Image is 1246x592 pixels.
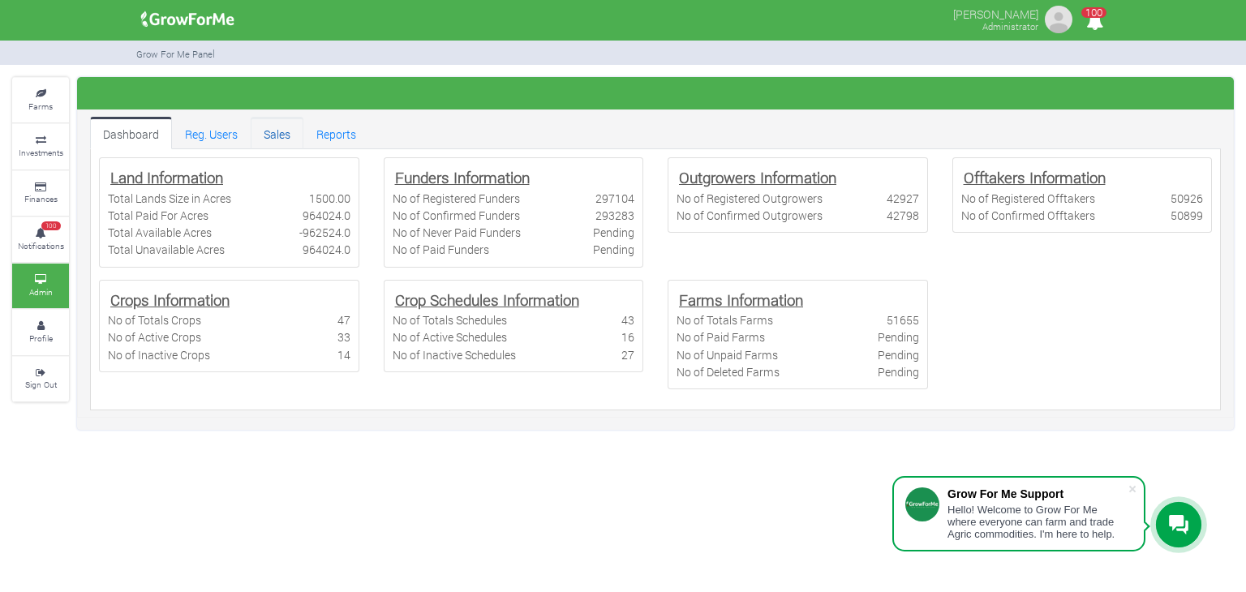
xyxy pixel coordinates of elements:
small: Notifications [18,240,64,251]
small: Finances [24,193,58,204]
img: growforme image [135,3,240,36]
b: Funders Information [395,167,530,187]
span: 100 [1081,7,1106,18]
div: No of Confirmed Outgrowers [677,207,823,224]
div: No of Inactive Schedules [393,346,516,363]
div: Total Available Acres [108,224,212,241]
a: Admin [12,264,69,308]
div: Pending [593,241,634,258]
div: Total Unavailable Acres [108,241,225,258]
small: Farms [28,101,53,112]
div: 42798 [887,207,919,224]
div: 16 [621,328,634,345]
div: No of Paid Funders [393,241,489,258]
small: Investments [19,147,63,158]
small: Administrator [982,20,1038,32]
div: 51655 [887,311,919,328]
div: No of Active Schedules [393,328,507,345]
a: 100 Notifications [12,217,69,262]
i: Notifications [1079,3,1111,40]
div: No of Registered Offtakers [961,190,1095,207]
div: Hello! Welcome to Grow For Me where everyone can farm and trade Agric commodities. I'm here to help. [947,504,1128,540]
a: Profile [12,310,69,354]
a: Farms [12,78,69,122]
div: No of Totals Crops [108,311,201,328]
a: Sales [251,117,303,149]
div: Total Lands Size in Acres [108,190,231,207]
div: No of Never Paid Funders [393,224,521,241]
div: No of Active Crops [108,328,201,345]
div: 50899 [1171,207,1203,224]
a: 100 [1079,15,1111,31]
div: No of Confirmed Offtakers [961,207,1095,224]
div: No of Paid Farms [677,328,765,345]
div: No of Registered Funders [393,190,520,207]
div: 1500.00 [309,190,350,207]
b: Farms Information [679,290,803,310]
a: Reg. Users [172,117,251,149]
div: No of Deleted Farms [677,363,780,380]
div: No of Registered Outgrowers [677,190,823,207]
div: Pending [878,346,919,363]
div: 42927 [887,190,919,207]
small: Grow For Me Panel [136,48,215,60]
div: No of Totals Schedules [393,311,507,328]
div: No of Totals Farms [677,311,773,328]
a: Dashboard [90,117,172,149]
a: Finances [12,171,69,216]
b: Outgrowers Information [679,167,836,187]
div: No of Inactive Crops [108,346,210,363]
a: Reports [303,117,369,149]
small: Profile [29,332,53,344]
div: 50926 [1171,190,1203,207]
div: 964024.0 [303,241,350,258]
div: No of Confirmed Funders [393,207,520,224]
div: Grow For Me Support [947,487,1128,500]
div: 43 [621,311,634,328]
a: Investments [12,124,69,169]
img: growforme image [1042,3,1075,36]
div: 27 [621,346,634,363]
div: -962524.0 [299,224,350,241]
p: [PERSON_NAME] [953,3,1038,23]
div: No of Unpaid Farms [677,346,778,363]
div: 14 [337,346,350,363]
small: Sign Out [25,379,57,390]
span: 100 [41,221,61,231]
b: Land Information [110,167,223,187]
div: 964024.0 [303,207,350,224]
div: Pending [593,224,634,241]
a: Sign Out [12,357,69,401]
div: 293283 [595,207,634,224]
div: 33 [337,328,350,345]
div: Pending [878,328,919,345]
div: 297104 [595,190,634,207]
div: Total Paid For Acres [108,207,208,224]
small: Admin [29,286,53,298]
div: 47 [337,311,350,328]
b: Crops Information [110,290,230,310]
div: Pending [878,363,919,380]
b: Offtakers Information [964,167,1106,187]
b: Crop Schedules Information [395,290,579,310]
